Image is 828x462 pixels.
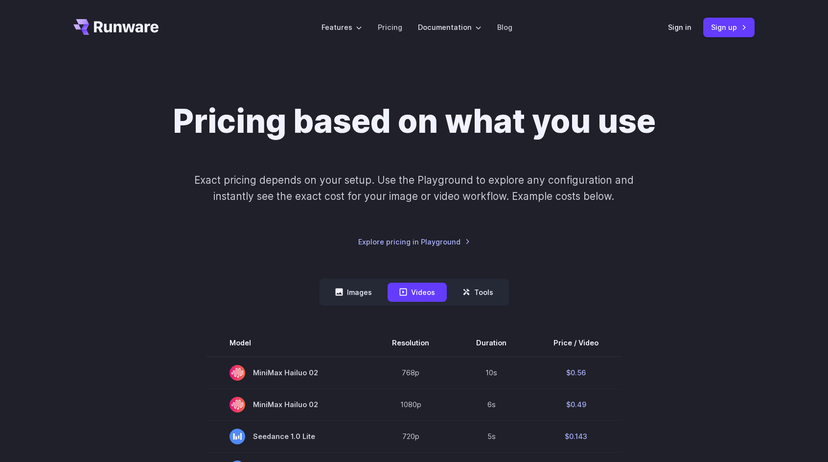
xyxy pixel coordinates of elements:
a: Sign in [668,22,691,33]
a: Pricing [378,22,402,33]
a: Sign up [703,18,755,37]
a: Blog [497,22,512,33]
h1: Pricing based on what you use [173,102,656,141]
label: Features [322,22,362,33]
button: Tools [451,283,505,302]
td: 6s [453,389,530,420]
th: Model [206,329,368,357]
td: $0.143 [530,420,622,452]
th: Price / Video [530,329,622,357]
td: $0.56 [530,357,622,389]
label: Documentation [418,22,482,33]
button: Images [323,283,384,302]
a: Go to / [73,19,159,35]
p: Exact pricing depends on your setup. Use the Playground to explore any configuration and instantl... [176,172,652,205]
span: MiniMax Hailuo 02 [230,397,345,413]
a: Explore pricing in Playground [358,236,470,247]
td: 5s [453,420,530,452]
td: 768p [368,357,453,389]
td: $0.49 [530,389,622,420]
td: 1080p [368,389,453,420]
button: Videos [388,283,447,302]
th: Duration [453,329,530,357]
span: MiniMax Hailuo 02 [230,365,345,381]
td: 10s [453,357,530,389]
th: Resolution [368,329,453,357]
td: 720p [368,420,453,452]
span: Seedance 1.0 Lite [230,429,345,444]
